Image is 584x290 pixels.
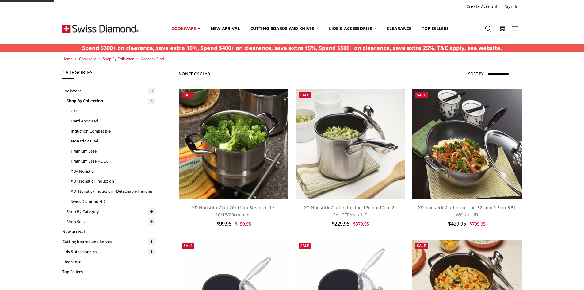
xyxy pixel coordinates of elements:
[166,15,205,42] a: Cookware
[300,92,309,98] span: Sale
[71,156,155,166] a: Premium Steel - DLX
[192,205,275,217] a: XD Nonstick Clad 20x11cm Steamer fits 16/18/20cm pans
[62,257,155,267] a: Clearance
[296,89,405,199] img: XD Nonstick Clad Induction 16cm x 10cm 2L SAUCEPAN + LID
[501,2,522,11] a: Sign In
[67,217,155,227] a: Shop Sets
[71,166,155,176] a: XD+ Nonstick
[71,106,155,116] a: CXD
[324,15,381,42] a: Lids & Accessories
[71,186,155,196] a: XD+Nonstick Induction +Detachable Handles
[418,205,516,217] a: XD Nonstick Clad Induction 32cm x 9.5cm 5.5L WOK + LID
[216,220,231,227] span: $99.95
[71,126,155,136] a: Induction Compatible
[448,220,466,227] span: $429.95
[417,243,426,248] span: Sale
[463,2,501,11] a: Create Account
[71,176,155,186] a: XD+ Nonstick Induction
[103,56,134,61] a: Shop By Collection
[184,243,193,248] span: Sale
[179,89,288,199] img: XD Nonstick Clad 20x11cm Steamer fits 16/18/20cm pans
[79,56,96,61] a: Cookware
[353,221,369,227] span: $379.95
[67,96,155,106] a: Shop By Collection
[417,92,426,98] span: Sale
[62,237,155,247] a: Cutting boards and knives
[235,221,251,227] span: $159.95
[332,220,349,227] span: $229.95
[382,15,417,42] a: Clearance
[300,243,309,248] span: Sale
[71,116,155,126] a: Hard Anodised
[205,15,245,42] a: New arrival
[67,207,155,217] a: Shop By Category
[82,44,502,52] p: Spend $300+ on clearance, save extra 10%, Spend $400+ on clearance, save extra 15%, Spend $500+ o...
[71,136,155,146] a: Nonstick Clad
[71,146,155,156] a: Premium Steel
[412,89,522,199] img: XD Nonstick Clad Induction 32cm x 9.5cm 5.5L WOK + LID
[417,15,454,42] a: Top Sellers
[141,56,164,61] a: Nonstick Clad
[304,205,397,217] a: XD Nonstick Clad Induction 16cm x 10cm 2L SAUCEPAN + LID
[62,13,139,44] img: Free Shipping On Every Order
[62,86,155,96] a: Cookware
[62,267,155,277] a: Top Sellers
[62,56,73,61] a: Home
[245,15,324,42] a: Cutting boards and knives
[468,69,483,79] label: Sort By
[71,196,155,207] a: Swiss Diamond HD
[184,92,193,98] span: Sale
[62,69,155,79] h5: Categories
[62,247,155,257] a: Lids & Accessories
[470,221,486,227] span: $709.95
[62,226,155,237] a: New arrival
[179,71,210,76] h1: Nonstick Clad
